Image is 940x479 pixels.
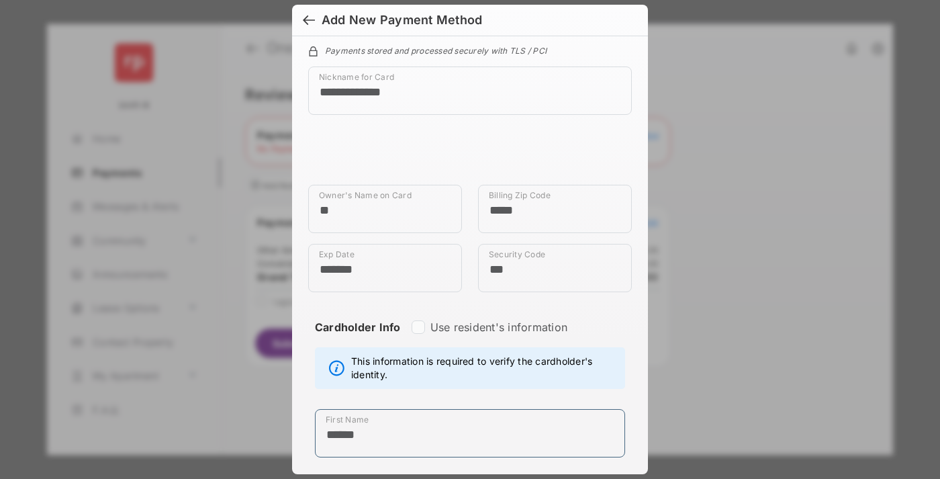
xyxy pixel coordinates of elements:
[315,320,401,358] strong: Cardholder Info
[308,44,632,56] div: Payments stored and processed securely with TLS / PCI
[308,126,632,185] iframe: Credit card field
[430,320,567,334] label: Use resident's information
[351,355,618,382] span: This information is required to verify the cardholder's identity.
[322,13,482,28] div: Add New Payment Method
